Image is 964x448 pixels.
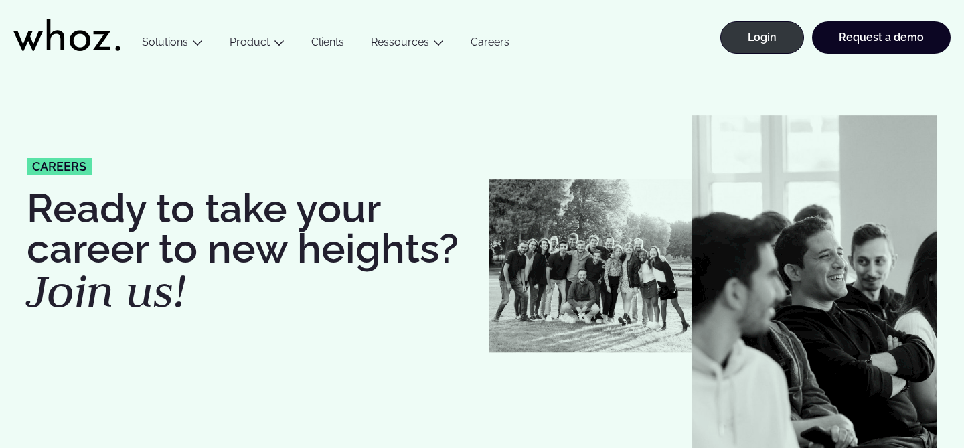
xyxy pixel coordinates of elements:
[457,35,523,54] a: Careers
[216,35,298,54] button: Product
[720,21,804,54] a: Login
[32,161,86,173] span: careers
[812,21,951,54] a: Request a demo
[357,35,457,54] button: Ressources
[298,35,357,54] a: Clients
[230,35,270,48] a: Product
[489,179,692,353] img: Whozzies-Team-Revenue
[371,35,429,48] a: Ressources
[129,35,216,54] button: Solutions
[27,188,475,314] h1: Ready to take your career to new heights?
[27,261,186,320] em: Join us!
